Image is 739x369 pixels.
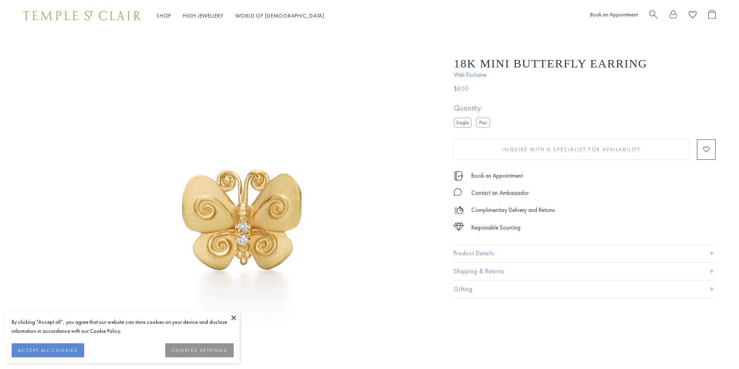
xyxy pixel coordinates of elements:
span: $800 [454,84,469,94]
img: icon_appointment.svg [454,171,463,180]
a: World of [DEMOGRAPHIC_DATA]World of [DEMOGRAPHIC_DATA] [235,12,325,19]
a: ShopShop [157,12,171,19]
span: Web Exclusive [454,70,716,80]
a: Book an Appointment [590,11,638,18]
span: Inquire With A Specialist for Availability [502,146,640,153]
img: MessageIcon-01_2.svg [454,188,462,196]
button: COOKIES SETTINGS [165,343,234,357]
span: Quantity: [454,102,493,115]
nav: Main navigation [157,11,325,21]
button: Product Details [454,245,716,262]
button: Inquire With A Specialist for Availability [454,139,689,160]
div: Responsible Sourcing [471,223,520,233]
h1: 18K Mini Butterfly Earring [454,57,647,70]
div: Contact an Ambassador [471,188,529,198]
img: icon_delivery.svg [454,205,464,215]
img: Temple St. Clair [23,11,141,20]
a: Search [649,10,658,22]
button: Shipping & Returns [454,263,716,280]
p: Complimentary Delivery and Returns [471,205,555,215]
div: By clicking “Accept all”, you agree that our website can store cookies on your device and disclos... [12,318,234,335]
img: icon_sourcing.svg [454,223,464,231]
button: Gifting [454,281,716,298]
a: View Wishlist [689,10,697,22]
a: Open Shopping Bag [708,10,716,22]
label: Pair [476,118,490,127]
a: Book an Appointment [471,171,523,180]
label: Single [454,118,471,127]
button: ACCEPT ALL COOKIES [12,343,84,357]
a: High JewelleryHigh Jewellery [183,12,224,19]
